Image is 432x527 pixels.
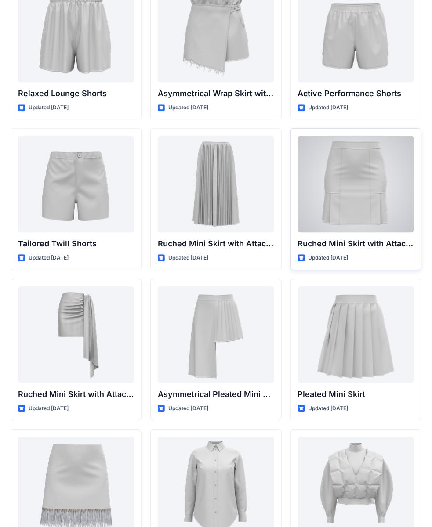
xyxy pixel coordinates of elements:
a: Ruched Mini Skirt with Attached Draped Panel [298,136,414,232]
p: Pleated Mini Skirt [298,388,414,401]
p: Updated [DATE] [29,404,69,413]
a: Asymmetrical Pleated Mini Skirt with Drape [158,286,274,383]
p: Ruched Mini Skirt with Attached Draped Panel [18,388,134,401]
p: Updated [DATE] [309,103,349,112]
p: Updated [DATE] [29,103,69,112]
p: Ruched Mini Skirt with Attached Draped Panel [158,238,274,250]
p: Updated [DATE] [168,103,208,112]
p: Updated [DATE] [168,253,208,263]
p: Tailored Twill Shorts [18,238,134,250]
p: Asymmetrical Wrap Skirt with Ruffle Waist [158,87,274,100]
a: Tailored Twill Shorts [18,136,134,232]
a: Pleated Mini Skirt [298,286,414,383]
p: Active Performance Shorts [298,87,414,100]
a: Ruched Mini Skirt with Attached Draped Panel [18,286,134,383]
p: Updated [DATE] [309,404,349,413]
p: Updated [DATE] [29,253,69,263]
p: Ruched Mini Skirt with Attached Draped Panel [298,238,414,250]
a: Ruched Mini Skirt with Attached Draped Panel [158,136,274,232]
p: Updated [DATE] [168,404,208,413]
p: Updated [DATE] [309,253,349,263]
p: Relaxed Lounge Shorts [18,87,134,100]
p: Asymmetrical Pleated Mini Skirt with Drape [158,388,274,401]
